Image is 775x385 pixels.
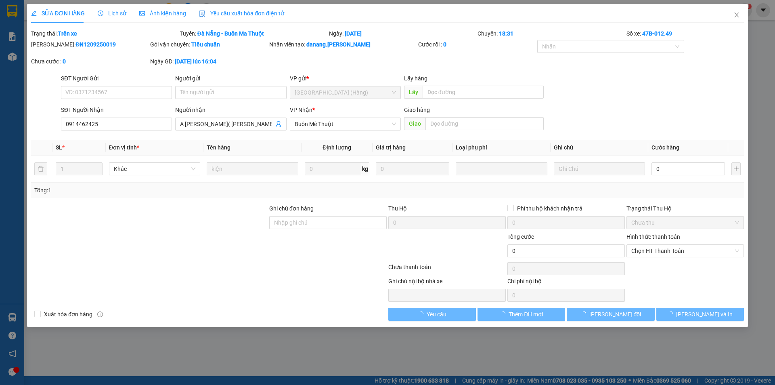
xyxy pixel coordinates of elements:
[328,29,477,38] div: Ngày:
[150,40,268,49] div: Gói vận chuyển:
[58,30,77,37] b: Trên xe
[179,29,328,38] div: Tuyến:
[63,58,66,65] b: 0
[667,311,676,317] span: loading
[175,58,216,65] b: [DATE] lúc 16:04
[290,107,312,113] span: VP Nhận
[94,7,114,15] span: Nhận:
[376,162,449,175] input: 0
[656,308,744,321] button: [PERSON_NAME] và In
[31,40,149,49] div: [PERSON_NAME]:
[361,162,369,175] span: kg
[34,162,47,175] button: delete
[452,140,550,156] th: Loại phụ phí
[199,11,205,17] img: icon
[197,30,264,37] b: Đà Nẵng - Buôn Ma Thuột
[733,12,740,18] span: close
[275,121,282,127] span: user-add
[725,4,748,27] button: Close
[199,10,284,17] span: Yêu cầu xuất hóa đơn điện tử
[388,277,506,289] div: Ghi chú nội bộ nhà xe
[509,310,543,319] span: Thêm ĐH mới
[207,162,298,175] input: VD: Bàn, Ghế
[56,144,62,151] span: SL
[387,263,507,277] div: Chưa thanh toán
[500,311,509,317] span: loading
[7,8,19,16] span: Gửi:
[93,53,105,61] span: CC :
[631,245,739,257] span: Chọn HT Thanh Toán
[514,204,586,213] span: Phí thu hộ khách nhận trả
[418,311,427,317] span: loading
[34,186,299,195] div: Tổng: 1
[676,310,733,319] span: [PERSON_NAME] và In
[175,105,286,114] div: Người nhận
[499,30,513,37] b: 18:31
[554,162,645,175] input: Ghi Chú
[97,311,103,317] span: info-circle
[31,10,85,17] span: SỬA ĐƠN HÀNG
[404,75,427,82] span: Lấy hàng
[507,277,625,289] div: Chi phí nội bộ
[626,234,680,240] label: Hình thức thanh toán
[139,11,145,16] span: picture
[94,7,176,35] div: [GEOGRAPHIC_DATA] (Hàng)
[731,162,740,175] button: plus
[507,234,534,240] span: Tổng cước
[207,144,230,151] span: Tên hàng
[98,10,126,17] span: Lịch sử
[75,41,116,48] b: ĐN1209250019
[31,11,37,16] span: edit
[404,107,430,113] span: Giao hàng
[425,117,544,130] input: Dọc đường
[345,30,362,37] b: [DATE]
[404,117,425,130] span: Giao
[269,216,387,229] input: Ghi chú đơn hàng
[478,308,565,321] button: Thêm ĐH mới
[191,41,220,48] b: Tiêu chuẩn
[404,86,423,99] span: Lấy
[109,144,139,151] span: Đơn vị tính
[94,35,176,46] div: 0979353157
[295,118,396,130] span: Buôn Mê Thuột
[306,41,371,48] b: danang.[PERSON_NAME]
[423,86,544,99] input: Dọc đường
[418,40,536,49] div: Cước rồi :
[589,310,641,319] span: [PERSON_NAME] đổi
[443,41,446,48] b: 0
[388,308,476,321] button: Yêu cầu
[295,86,396,99] span: Đà Nẵng (Hàng)
[376,144,406,151] span: Giá trị hàng
[551,140,648,156] th: Ghi chú
[98,11,103,16] span: clock-circle
[651,144,679,151] span: Cước hàng
[269,40,417,49] div: Nhân viên tạo:
[175,74,286,83] div: Người gửi
[388,205,407,212] span: Thu Hộ
[31,57,149,66] div: Chưa cước :
[626,29,745,38] div: Số xe:
[626,204,744,213] div: Trạng thái Thu Hộ
[93,51,177,62] div: 100.000
[61,105,172,114] div: SĐT Người Nhận
[427,310,446,319] span: Yêu cầu
[30,29,179,38] div: Trạng thái:
[114,163,195,175] span: Khác
[139,10,186,17] span: Ảnh kiện hàng
[269,205,314,212] label: Ghi chú đơn hàng
[477,29,626,38] div: Chuyến:
[7,7,89,17] div: Buôn Mê Thuột
[323,144,351,151] span: Định lượng
[41,310,96,319] span: Xuất hóa đơn hàng
[580,311,589,317] span: loading
[290,74,401,83] div: VP gửi
[61,74,172,83] div: SĐT Người Gửi
[631,217,739,229] span: Chưa thu
[567,308,654,321] button: [PERSON_NAME] đổi
[150,57,268,66] div: Ngày GD:
[642,30,672,37] b: 47B-012.49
